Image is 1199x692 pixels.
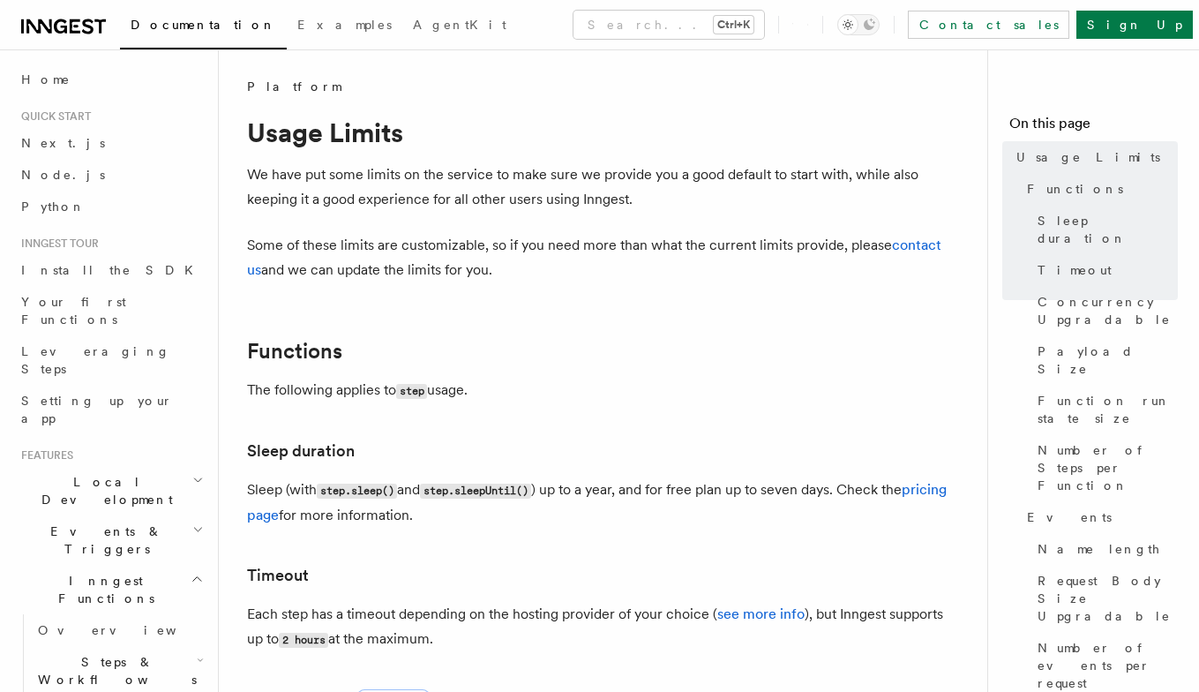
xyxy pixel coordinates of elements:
span: AgentKit [413,18,506,32]
button: Search...Ctrl+K [573,11,764,39]
a: Next.js [14,127,207,159]
a: Usage Limits [1009,141,1178,173]
span: Events & Triggers [14,523,192,558]
span: Sleep duration [1038,212,1178,247]
a: Request Body Size Upgradable [1030,565,1178,632]
a: Events [1020,501,1178,533]
span: Inngest Functions [14,572,191,607]
span: Local Development [14,473,192,508]
a: Node.js [14,159,207,191]
span: Overview [38,623,220,637]
span: Timeout [1038,261,1112,279]
span: Home [21,71,71,88]
a: Payload Size [1030,335,1178,385]
a: Contact sales [908,11,1069,39]
a: Sign Up [1076,11,1193,39]
a: Leveraging Steps [14,335,207,385]
a: Function run state size [1030,385,1178,434]
code: 2 hours [279,633,328,648]
a: Documentation [120,5,287,49]
a: see more info [717,605,805,622]
a: Concurrency Upgradable [1030,286,1178,335]
a: AgentKit [402,5,517,48]
a: Sleep duration [247,439,355,463]
span: Function run state size [1038,392,1178,427]
span: Examples [297,18,392,32]
span: Features [14,448,73,463]
a: Name length [1030,533,1178,565]
a: Functions [1020,173,1178,205]
span: Install the SDK [21,263,204,277]
span: Events [1027,508,1112,526]
a: Home [14,64,207,95]
button: Toggle dark mode [837,14,880,35]
span: Inngest tour [14,237,99,251]
span: Leveraging Steps [21,344,170,376]
a: Functions [247,339,342,364]
a: Your first Functions [14,286,207,335]
code: step.sleep() [317,484,397,499]
p: We have put some limits on the service to make sure we provide you a good default to start with, ... [247,162,953,212]
p: Sleep (with and ) up to a year, and for free plan up to seven days. Check the for more information. [247,478,953,528]
span: Steps & Workflows [31,653,197,688]
a: Setting up your app [14,385,207,434]
p: Each step has a timeout depending on the hosting provider of your choice ( ), but Inngest support... [247,602,953,652]
span: Request Body Size Upgradable [1038,572,1178,625]
span: Payload Size [1038,342,1178,378]
a: Timeout [247,563,309,588]
a: Python [14,191,207,222]
code: step.sleepUntil() [420,484,531,499]
a: Sleep duration [1030,205,1178,254]
p: The following applies to usage. [247,378,953,403]
a: Examples [287,5,402,48]
span: Quick start [14,109,91,124]
span: Usage Limits [1016,148,1160,166]
button: Local Development [14,466,207,515]
span: Documentation [131,18,276,32]
span: Node.js [21,168,105,182]
button: Events & Triggers [14,515,207,565]
span: Platform [247,78,341,95]
h1: Usage Limits [247,117,953,148]
span: Concurrency Upgradable [1038,293,1178,328]
button: Inngest Functions [14,565,207,614]
a: Number of Steps per Function [1030,434,1178,501]
span: Setting up your app [21,394,173,425]
span: Next.js [21,136,105,150]
a: Overview [31,614,207,646]
p: Some of these limits are customizable, so if you need more than what the current limits provide, ... [247,233,953,282]
a: Timeout [1030,254,1178,286]
span: Number of Steps per Function [1038,441,1178,494]
span: Name length [1038,540,1161,558]
kbd: Ctrl+K [714,16,753,34]
span: Your first Functions [21,295,126,327]
code: step [396,384,427,399]
span: Python [21,199,86,214]
span: Functions [1027,180,1123,198]
h4: On this page [1009,113,1178,141]
a: Install the SDK [14,254,207,286]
